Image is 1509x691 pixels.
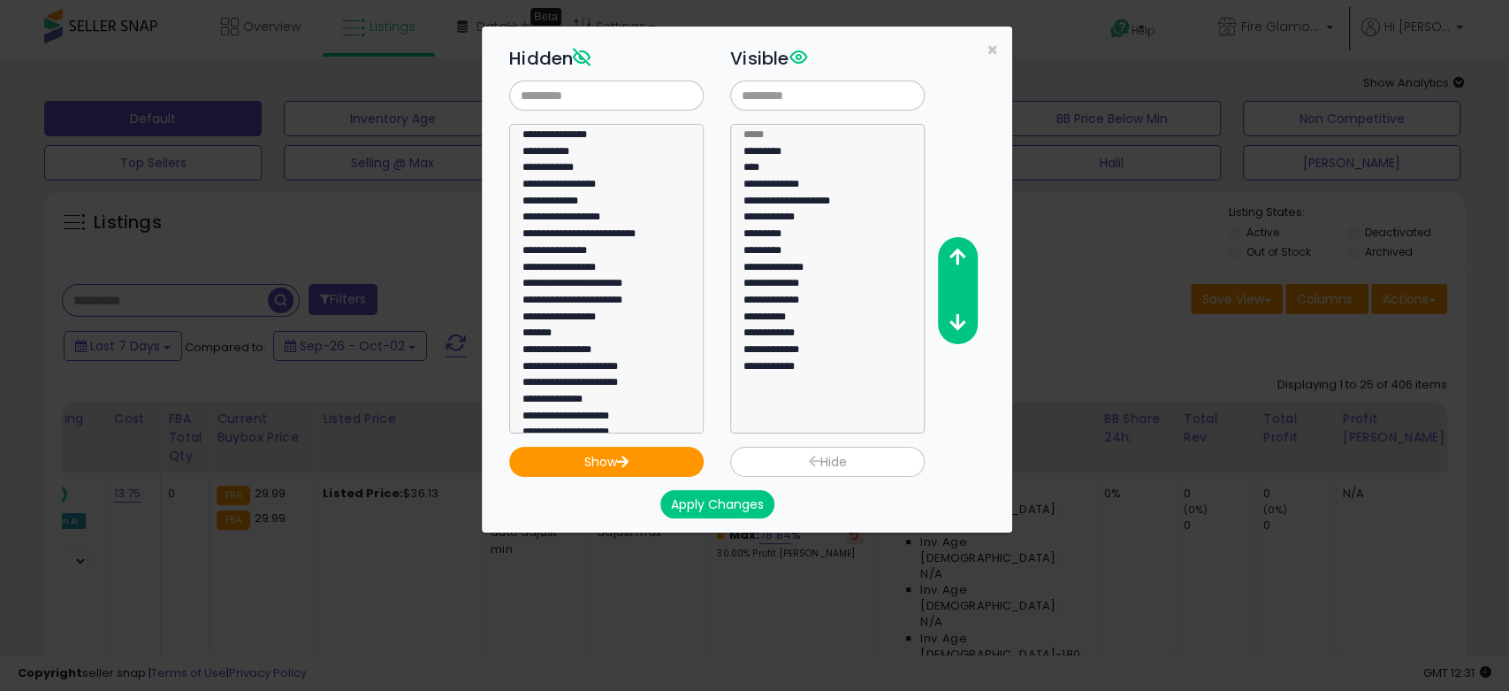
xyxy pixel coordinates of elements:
[509,447,704,477] button: Show
[730,45,925,72] h3: Visible
[730,447,925,477] button: Hide
[660,490,774,518] button: Apply Changes
[987,37,998,63] span: ×
[509,45,704,72] h3: Hidden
